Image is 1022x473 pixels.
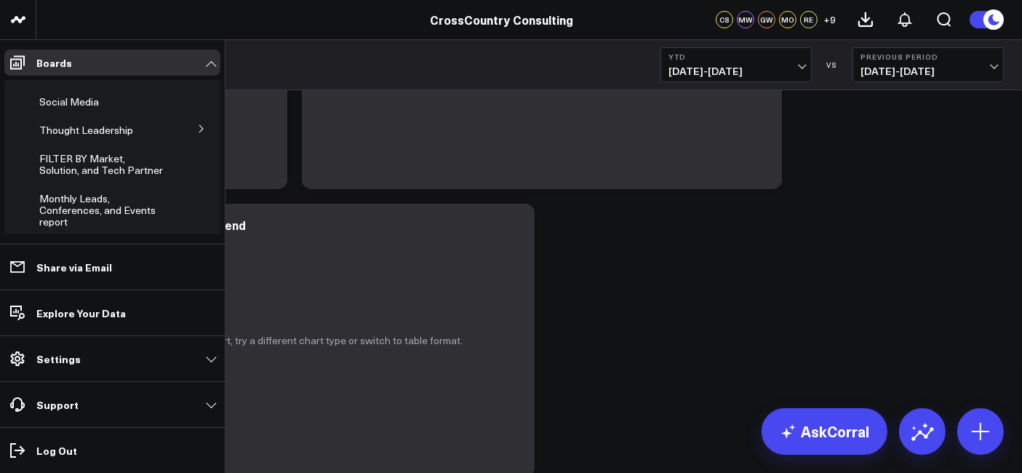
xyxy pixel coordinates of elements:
[660,47,812,82] button: YTD[DATE]-[DATE]
[39,123,133,137] span: Thought Leadership
[762,408,887,455] a: AskCorral
[39,95,99,108] span: Social Media
[39,124,133,136] a: Thought Leadership
[853,47,1004,82] button: Previous Period[DATE]-[DATE]
[861,65,996,77] span: [DATE] - [DATE]
[779,11,797,28] div: MO
[668,65,804,77] span: [DATE] - [DATE]
[36,399,79,410] p: Support
[824,15,837,25] span: + 9
[39,151,163,177] span: FILTER BY Market, Solution, and Tech Partner
[800,11,818,28] div: RE
[39,153,164,176] a: FILTER BY Market, Solution, and Tech Partner
[716,11,733,28] div: CS
[39,96,99,108] a: Social Media
[36,307,126,319] p: Explore Your Data
[821,11,839,28] button: +9
[39,191,156,228] span: Monthly Leads, Conferences, and Events report
[758,11,775,28] div: GW
[4,437,220,464] a: Log Out
[861,52,996,61] b: Previous Period
[431,12,574,28] a: CrossCountry Consulting
[36,445,77,456] p: Log Out
[819,60,845,69] div: VS
[127,335,463,346] p: Could not render chart, try a different chart type or switch to table format.
[36,57,72,68] p: Boards
[737,11,754,28] div: MW
[668,52,804,61] b: YTD
[39,193,164,228] a: Monthly Leads, Conferences, and Events report
[36,261,112,273] p: Share via Email
[36,353,81,365] p: Settings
